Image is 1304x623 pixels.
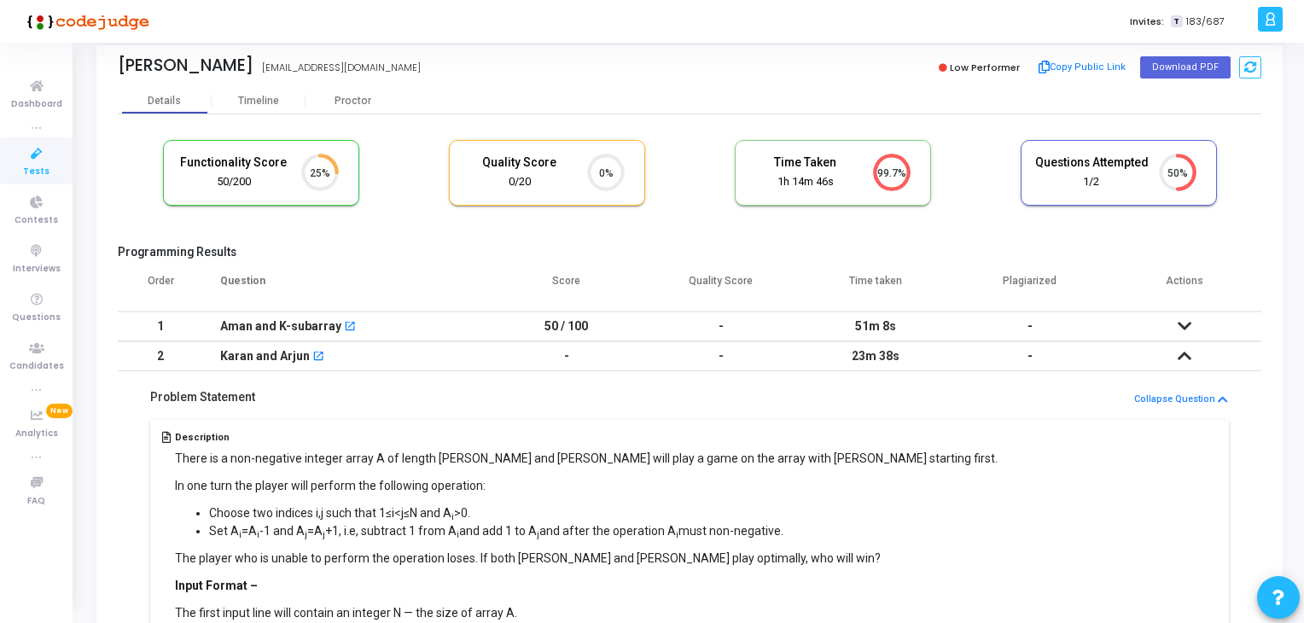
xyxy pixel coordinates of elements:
span: Interviews [13,262,61,277]
div: Proctor [306,95,399,108]
p: The first input line will contain an integer N — the size of array A. [175,604,998,622]
div: [PERSON_NAME] [118,55,253,75]
sub: j [323,529,325,540]
span: New [46,404,73,418]
label: Invites: [1130,15,1164,29]
button: Collapse Question [1133,392,1229,408]
th: Time taken [798,264,952,311]
sub: i [676,529,678,540]
span: FAQ [27,494,45,509]
th: Order [118,264,203,311]
th: Actions [1107,264,1261,311]
span: Contests [15,213,58,228]
span: Dashboard [11,97,62,112]
div: 0/20 [463,174,577,190]
sub: i [239,529,242,540]
div: 50/200 [177,174,291,190]
button: Download PDF [1140,56,1231,79]
li: Set A =A -1 and A =A +1, i.e, subtract 1 from A and add 1 to A and after the operation A must non... [209,522,998,540]
th: Plagiarized [952,264,1107,311]
sub: i [451,511,454,522]
div: Details [148,95,181,108]
sub: i [257,529,259,540]
h5: Time Taken [748,155,863,170]
button: Copy Public Link [1033,55,1132,80]
span: 183/687 [1186,15,1225,29]
td: 1 [118,311,203,341]
td: 23m 38s [798,341,952,371]
span: - [1027,319,1033,333]
td: 2 [118,341,203,371]
div: Karan and Arjun [220,342,310,370]
td: - [643,311,798,341]
span: Low Performer [950,61,1020,74]
div: [EMAIL_ADDRESS][DOMAIN_NAME] [262,61,421,75]
span: Analytics [15,427,58,441]
td: 51m 8s [798,311,952,341]
div: Timeline [238,95,279,108]
h5: Questions Attempted [1034,155,1149,170]
span: Candidates [9,359,64,374]
td: - [489,341,643,371]
h5: Programming Results [118,245,1261,259]
td: 50 / 100 [489,311,643,341]
sub: j [305,529,307,540]
h5: Functionality Score [177,155,291,170]
td: - [643,341,798,371]
mat-icon: open_in_new [344,322,356,334]
span: Questions [12,311,61,325]
div: 1/2 [1034,174,1149,190]
strong: Input Format – [175,579,258,592]
sub: j [537,529,539,540]
span: T [1171,15,1182,28]
h5: Description [175,432,998,443]
h5: Problem Statement [150,390,255,405]
div: Aman and K-subarray [220,312,341,341]
mat-icon: open_in_new [312,352,324,364]
p: The player who is unable to perform the operation loses. If both [PERSON_NAME] and [PERSON_NAME] ... [175,550,998,568]
th: Question [203,264,489,311]
span: Tests [23,165,49,179]
p: In one turn the player will perform the following operation: [175,477,998,495]
th: Quality Score [643,264,798,311]
div: 1h 14m 46s [748,174,863,190]
span: - [1027,349,1033,363]
li: Choose two indices i,j such that 1≤i<j≤N and A >0. [209,504,998,522]
th: Score [489,264,643,311]
sub: i [457,529,459,540]
h5: Quality Score [463,155,577,170]
img: logo [21,4,149,38]
p: There is a non-negative integer array A of length [PERSON_NAME] and [PERSON_NAME] will play a gam... [175,450,998,468]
